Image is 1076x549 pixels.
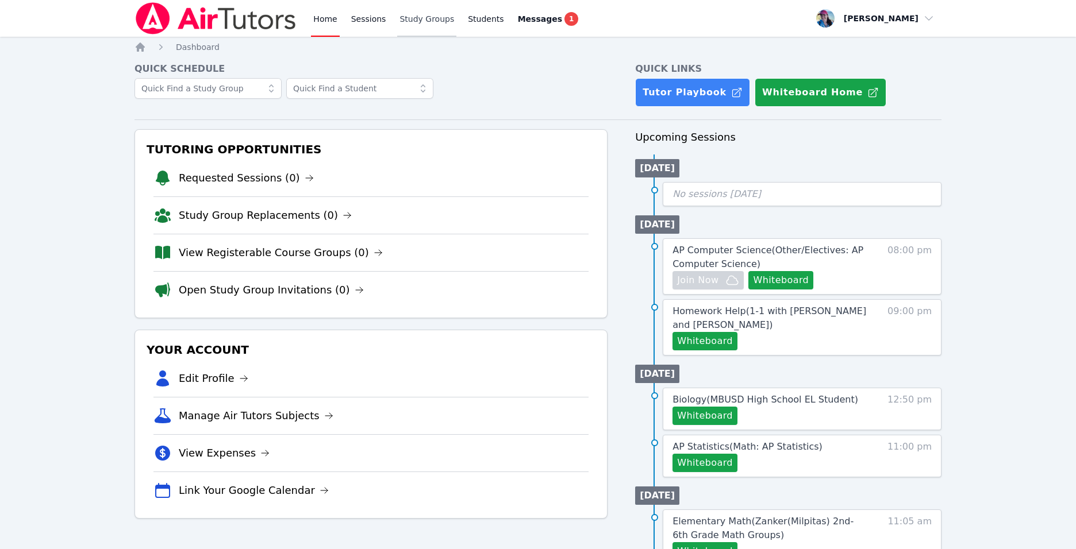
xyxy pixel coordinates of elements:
button: Join Now [672,271,744,289]
button: Whiteboard [672,407,737,425]
span: Elementary Math ( Zanker(Milpitas) 2nd-6th Grade Math Groups ) [672,516,854,540]
span: 12:50 pm [887,393,932,425]
a: AP Statistics(Math: AP Statistics) [672,440,823,454]
a: Requested Sessions (0) [179,170,314,186]
a: Manage Air Tutors Subjects [179,408,333,424]
a: Elementary Math(Zanker(Milpitas) 2nd-6th Grade Math Groups) [672,515,867,542]
a: Biology(MBUSD High School EL Student) [672,393,858,407]
h3: Your Account [144,339,598,360]
a: Homework Help(1-1 with [PERSON_NAME] and [PERSON_NAME]) [672,304,867,332]
li: [DATE] [635,486,679,505]
h4: Quick Links [635,62,941,76]
h3: Tutoring Opportunities [144,139,598,160]
a: Link Your Google Calendar [179,482,329,498]
span: AP Computer Science ( Other/Electives: AP Computer Science ) [672,245,863,269]
span: Join Now [677,273,718,287]
span: Dashboard [176,42,220,52]
a: View Registerable Course Groups (0) [179,245,383,261]
span: No sessions [DATE] [672,188,761,199]
a: View Expenses [179,445,270,461]
li: [DATE] [635,159,679,177]
h3: Upcoming Sessions [635,129,941,145]
a: Dashboard [176,41,220,53]
input: Quick Find a Study Group [134,78,282,99]
img: Air Tutors [134,2,297,34]
button: Whiteboard Home [755,78,886,107]
button: Whiteboard [672,454,737,472]
h4: Quick Schedule [134,62,608,76]
span: AP Statistics ( Math: AP Statistics ) [672,441,823,452]
a: Study Group Replacements (0) [179,207,352,223]
a: Tutor Playbook [635,78,750,107]
a: AP Computer Science(Other/Electives: AP Computer Science) [672,243,867,271]
li: [DATE] [635,215,679,234]
a: Edit Profile [179,370,248,386]
li: [DATE] [635,365,679,383]
span: Biology ( MBUSD High School EL Student ) [672,394,858,405]
span: 1 [564,12,578,26]
nav: Breadcrumb [134,41,941,53]
button: Whiteboard [748,271,813,289]
span: 08:00 pm [887,243,932,289]
span: 09:00 pm [887,304,932,350]
span: Messages [518,13,562,25]
span: Homework Help ( 1-1 with [PERSON_NAME] and [PERSON_NAME] ) [672,306,866,330]
span: 11:00 pm [887,440,932,472]
input: Quick Find a Student [286,78,433,99]
button: Whiteboard [672,332,737,350]
a: Open Study Group Invitations (0) [179,282,364,298]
